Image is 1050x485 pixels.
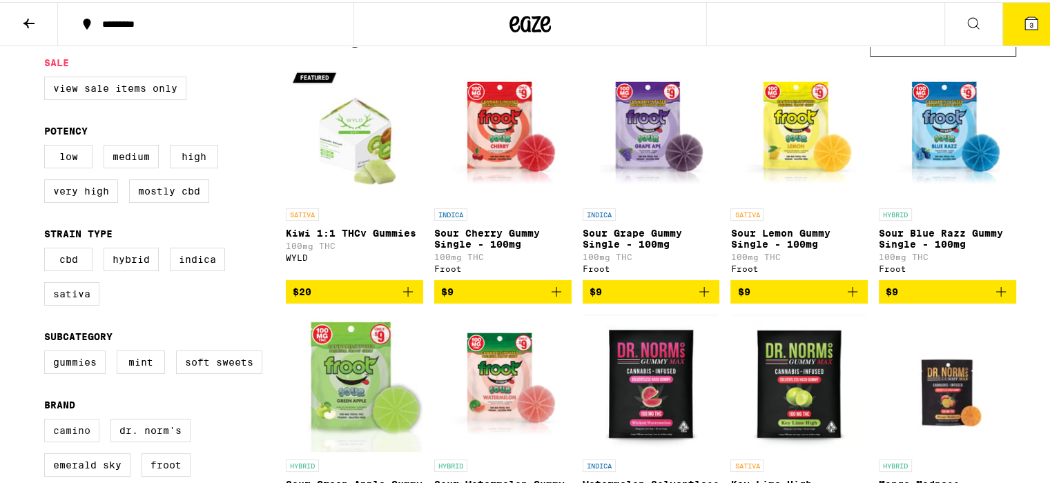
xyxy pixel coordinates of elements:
[1029,19,1033,27] span: 3
[293,284,311,295] span: $20
[879,313,1016,451] img: Dr. Norm's - Mango Madness Solventless Hash Gummy
[730,278,868,301] button: Add to bag
[170,246,225,269] label: Indica
[176,348,262,372] label: Soft Sweets
[44,329,113,340] legend: Subcategory
[8,10,99,21] span: Hi. Need any help?
[44,143,93,166] label: Low
[434,278,572,301] button: Add to bag
[286,61,423,278] a: Open page for Kiwi 1:1 THCv Gummies from WYLD
[583,226,720,248] p: Sour Grape Gummy Single - 100mg
[441,284,454,295] span: $9
[590,284,602,295] span: $9
[104,246,159,269] label: Hybrid
[732,313,866,451] img: Dr. Norm's - Key Lime High Solventless Hash Gummy
[583,61,720,278] a: Open page for Sour Grape Gummy Single - 100mg from Froot
[44,246,93,269] label: CBD
[434,313,572,451] img: Froot - Sour Watermelon Gummy Single - 100mg
[44,123,88,135] legend: Potency
[730,206,764,219] p: SATIVA
[879,206,912,219] p: HYBRID
[286,239,423,248] p: 100mg THC
[730,250,868,259] p: 100mg THC
[286,251,423,260] div: WYLD
[583,262,720,271] div: Froot
[730,457,764,470] p: SATIVA
[434,61,572,278] a: Open page for Sour Cherry Gummy Single - 100mg from Froot
[584,313,717,451] img: Dr. Norm's - Watermelon Solventless Hash Gummy
[583,457,616,470] p: INDICA
[44,226,113,237] legend: Strain Type
[286,61,423,199] img: WYLD - Kiwi 1:1 THCv Gummies
[129,177,209,201] label: Mostly CBD
[434,206,467,219] p: INDICA
[44,348,106,372] label: Gummies
[286,457,319,470] p: HYBRID
[583,61,720,199] img: Froot - Sour Grape Gummy Single - 100mg
[170,143,218,166] label: High
[286,206,319,219] p: SATIVA
[286,278,423,301] button: Add to bag
[886,284,898,295] span: $9
[286,226,423,237] p: Kiwi 1:1 THCv Gummies
[730,61,868,278] a: Open page for Sour Lemon Gummy Single - 100mg from Froot
[583,206,616,219] p: INDICA
[434,262,572,271] div: Froot
[583,250,720,259] p: 100mg THC
[44,451,130,475] label: Emerald Sky
[44,177,118,201] label: Very High
[730,61,868,199] img: Froot - Sour Lemon Gummy Single - 100mg
[879,262,1016,271] div: Froot
[879,61,1016,199] img: Froot - Sour Blue Razz Gummy Single - 100mg
[434,226,572,248] p: Sour Cherry Gummy Single - 100mg
[110,417,191,440] label: Dr. Norm's
[44,280,99,304] label: Sativa
[583,278,720,301] button: Add to bag
[44,55,69,66] legend: Sale
[879,457,912,470] p: HYBRID
[117,348,165,372] label: Mint
[286,313,423,451] img: Froot - Sour Green Apple Gummy Single - 100mg
[44,417,99,440] label: Camino
[434,457,467,470] p: HYBRID
[879,278,1016,301] button: Add to bag
[104,143,159,166] label: Medium
[44,75,186,98] label: View Sale Items Only
[142,451,191,475] label: Froot
[737,284,750,295] span: $9
[434,250,572,259] p: 100mg THC
[879,250,1016,259] p: 100mg THC
[879,61,1016,278] a: Open page for Sour Blue Razz Gummy Single - 100mg from Froot
[730,226,868,248] p: Sour Lemon Gummy Single - 100mg
[44,397,75,408] legend: Brand
[434,61,572,199] img: Froot - Sour Cherry Gummy Single - 100mg
[730,262,868,271] div: Froot
[879,226,1016,248] p: Sour Blue Razz Gummy Single - 100mg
